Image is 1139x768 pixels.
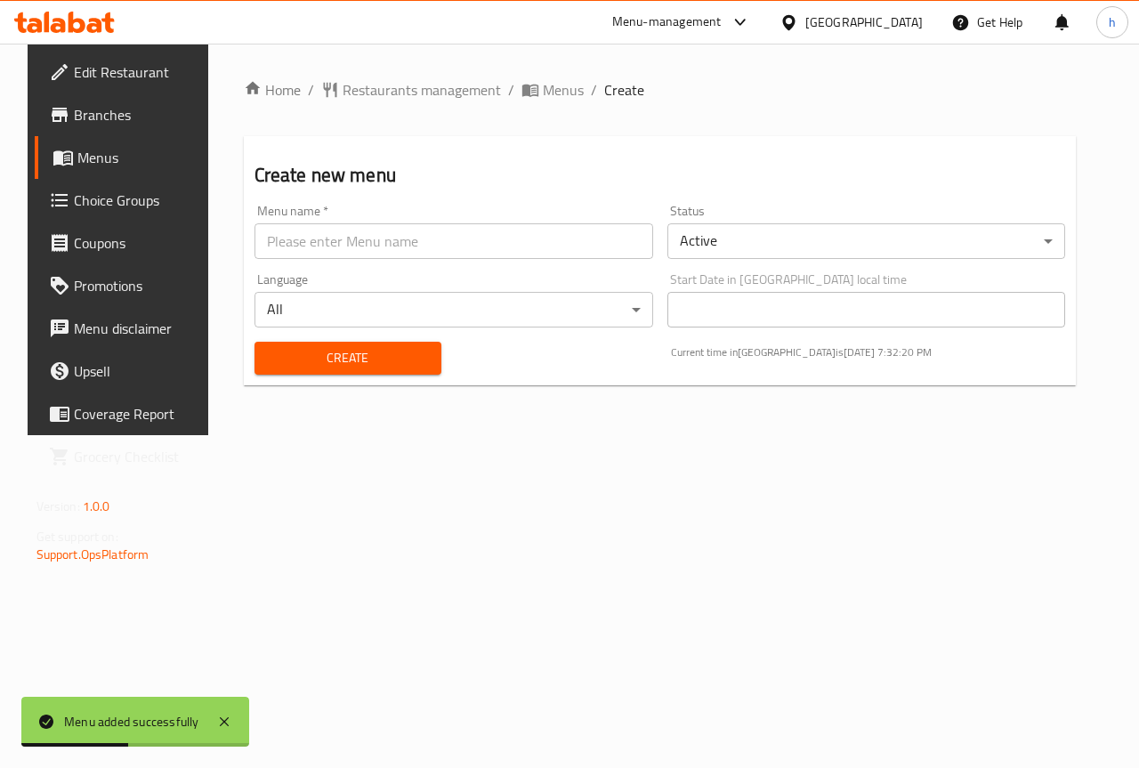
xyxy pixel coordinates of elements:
h2: Create new menu [254,162,1066,189]
span: Create [269,347,427,369]
div: [GEOGRAPHIC_DATA] [805,12,923,32]
a: Upsell [35,350,218,392]
a: Coverage Report [35,392,218,435]
span: Restaurants management [343,79,501,101]
span: Get support on: [36,525,118,548]
li: / [508,79,514,101]
div: Active [667,223,1066,259]
p: Current time in [GEOGRAPHIC_DATA] is [DATE] 7:32:20 PM [671,344,1066,360]
span: Menus [77,147,204,168]
button: Create [254,342,441,375]
a: Home [244,79,301,101]
a: Menus [521,79,584,101]
a: Menus [35,136,218,179]
nav: breadcrumb [244,79,1077,101]
div: Menu added successfully [64,712,199,732]
li: / [591,79,597,101]
a: Support.OpsPlatform [36,543,149,566]
input: Please enter Menu name [254,223,653,259]
span: Create [604,79,644,101]
span: Coverage Report [74,403,204,424]
a: Coupons [35,222,218,264]
span: h [1109,12,1116,32]
a: Branches [35,93,218,136]
a: Choice Groups [35,179,218,222]
span: Menu disclaimer [74,318,204,339]
span: Version: [36,495,80,518]
a: Grocery Checklist [35,435,218,478]
div: All [254,292,653,327]
a: Restaurants management [321,79,501,101]
div: Menu-management [612,12,722,33]
a: Promotions [35,264,218,307]
span: Branches [74,104,204,125]
span: Choice Groups [74,190,204,211]
span: Upsell [74,360,204,382]
a: Edit Restaurant [35,51,218,93]
span: Edit Restaurant [74,61,204,83]
span: Menus [543,79,584,101]
span: Promotions [74,275,204,296]
a: Menu disclaimer [35,307,218,350]
li: / [308,79,314,101]
span: 1.0.0 [83,495,110,518]
span: Grocery Checklist [74,446,204,467]
span: Coupons [74,232,204,254]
